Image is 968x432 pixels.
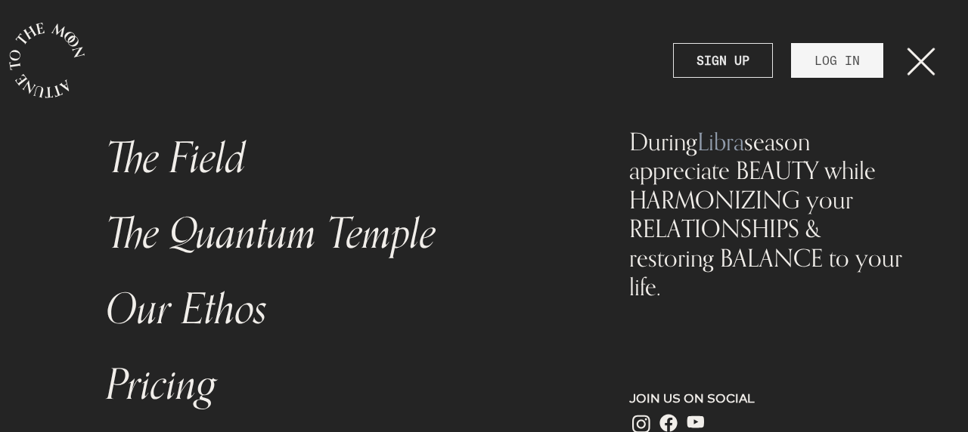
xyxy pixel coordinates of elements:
a: SIGN UP [673,43,773,78]
a: Pricing [97,347,581,423]
strong: SIGN UP [697,51,749,69]
a: Our Ethos [97,272,581,347]
a: The Field [97,121,581,196]
a: The Quantum Temple [97,196,581,272]
span: Libra [697,126,744,156]
div: During season appreciate BEAUTY while HARMONIZING your RELATIONSHIPS & restoring BALANCE to your ... [629,127,907,301]
a: LOG IN [791,43,883,78]
p: JOIN US ON SOCIAL [629,390,907,408]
